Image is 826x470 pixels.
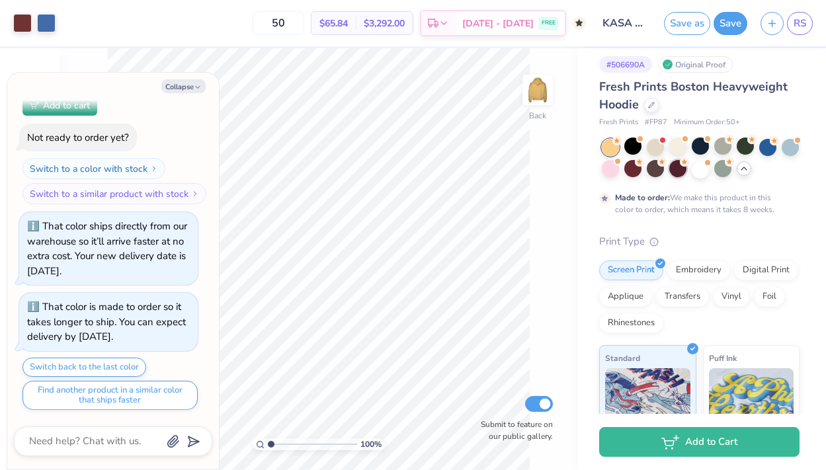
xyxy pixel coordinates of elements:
[599,234,800,249] div: Print Type
[150,165,158,173] img: Switch to a color with stock
[27,219,187,278] div: That color ships directly from our warehouse so it’ll arrive faster at no extra cost. Your new de...
[542,19,556,28] span: FREE
[27,300,186,343] div: That color is made to order so it takes longer to ship. You can expect delivery by [DATE].
[605,368,690,434] img: Standard
[605,351,640,365] span: Standard
[191,190,199,198] img: Switch to a similar product with stock
[593,10,657,36] input: Untitled Design
[474,418,553,442] label: Submit to feature on our public gallery.
[734,260,798,280] div: Digital Print
[22,158,165,179] button: Switch to a color with stock
[656,287,709,307] div: Transfers
[22,183,206,204] button: Switch to a similar product with stock
[645,117,667,128] span: # FP87
[27,131,129,144] div: Not ready to order yet?
[713,287,750,307] div: Vinyl
[599,117,638,128] span: Fresh Prints
[599,260,663,280] div: Screen Print
[615,192,670,203] strong: Made to order:
[787,12,813,35] a: RS
[659,56,733,73] div: Original Proof
[667,260,730,280] div: Embroidery
[364,17,405,30] span: $3,292.00
[714,12,747,35] button: Save
[319,17,348,30] span: $65.84
[462,17,534,30] span: [DATE] - [DATE]
[524,77,551,103] img: Back
[599,287,652,307] div: Applique
[22,358,146,377] button: Switch back to the last color
[360,438,382,450] span: 100 %
[599,79,788,112] span: Fresh Prints Boston Heavyweight Hoodie
[22,95,97,116] button: Add to cart
[30,101,39,109] img: Add to cart
[664,12,710,35] button: Save as
[599,56,652,73] div: # 506690A
[253,11,304,35] input: – –
[709,351,737,365] span: Puff Ink
[615,192,778,215] div: We make this product in this color to order, which means it takes 8 weeks.
[599,313,663,333] div: Rhinestones
[599,427,800,457] button: Add to Cart
[22,381,198,410] button: Find another product in a similar color that ships faster
[794,16,806,31] span: RS
[709,368,794,434] img: Puff Ink
[754,287,785,307] div: Foil
[674,117,740,128] span: Minimum Order: 50 +
[529,110,546,122] div: Back
[161,79,206,93] button: Collapse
